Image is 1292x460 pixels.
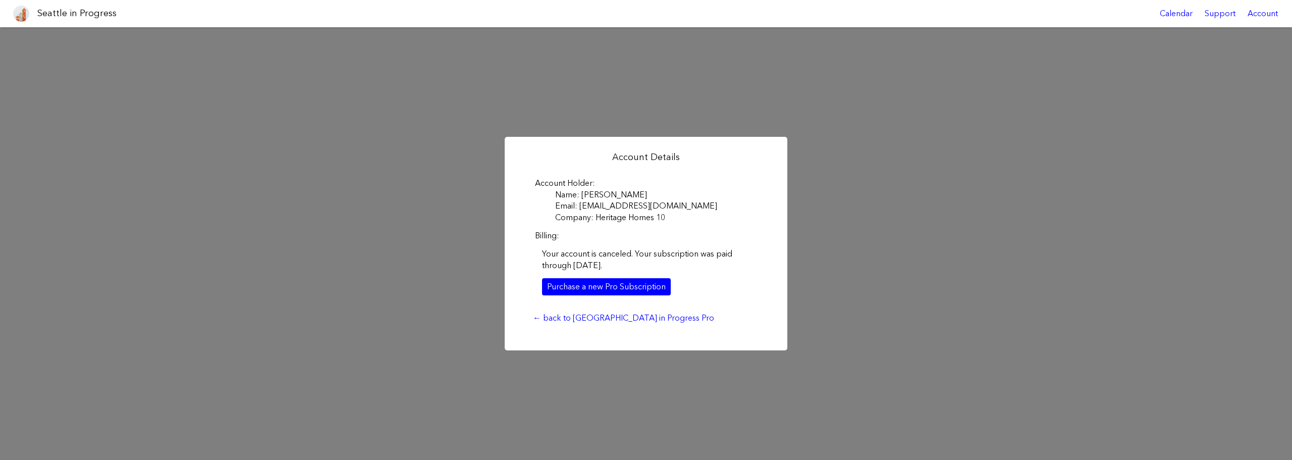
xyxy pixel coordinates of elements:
a: ← back to [GEOGRAPHIC_DATA] in Progress Pro [528,310,719,327]
a: Purchase a new Pro Subscription [542,278,671,295]
dd: Email: [EMAIL_ADDRESS][DOMAIN_NAME] [555,200,757,212]
h1: Seattle in Progress [37,7,117,20]
dd: Company: Heritage Homes 10 [555,212,757,223]
dt: Account Holder [535,178,757,189]
p: Your account is canceled. Your subscription was paid through [DATE]. [542,248,750,271]
img: favicon-96x96.png [13,6,29,22]
dt: Billing [535,230,757,241]
dd: Name: [PERSON_NAME] [555,189,757,200]
h2: Account Details [528,151,764,164]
